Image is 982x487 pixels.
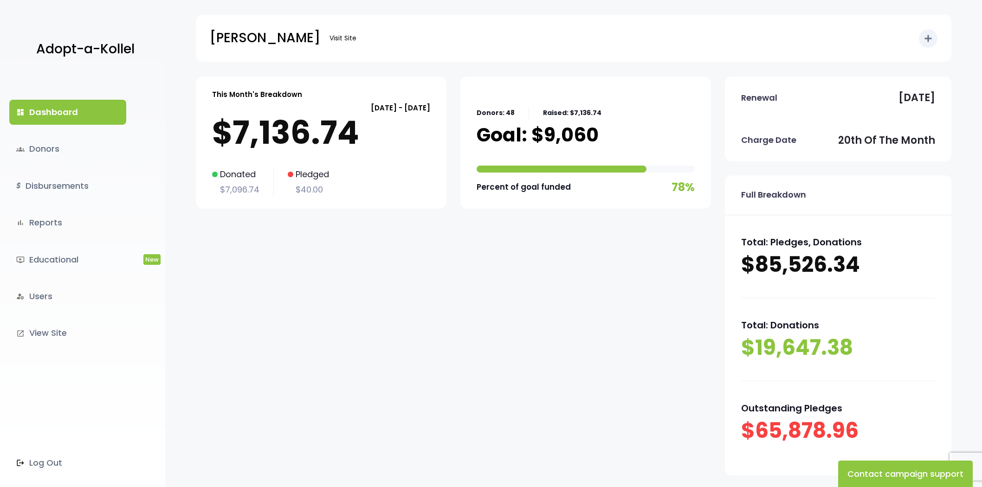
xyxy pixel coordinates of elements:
p: Adopt-a-Kollel [36,38,135,61]
p: Donated [212,167,259,182]
p: $85,526.34 [741,250,935,279]
button: add [919,29,937,48]
a: launchView Site [9,320,126,346]
p: Full Breakdown [741,187,806,202]
p: $19,647.38 [741,333,935,362]
p: Renewal [741,90,777,105]
span: groups [16,145,25,154]
i: launch [16,329,25,338]
i: dashboard [16,108,25,116]
p: Total: Pledges, Donations [741,234,935,250]
a: $Disbursements [9,173,126,199]
p: $65,878.96 [741,417,935,445]
p: Raised: $7,136.74 [543,107,601,119]
a: manage_accountsUsers [9,284,126,309]
p: 78% [672,177,695,197]
p: 20th of the month [838,131,935,150]
p: [DATE] [898,89,935,107]
p: Percent of goal funded [477,180,571,194]
a: ondemand_videoEducationalNew [9,247,126,272]
a: Adopt-a-Kollel [32,27,135,72]
a: Visit Site [325,29,361,47]
button: Contact campaign support [838,461,973,487]
i: ondemand_video [16,256,25,264]
p: $7,136.74 [212,114,430,151]
i: $ [16,179,21,193]
a: Log Out [9,450,126,475]
p: Outstanding Pledges [741,400,935,417]
p: [DATE] - [DATE] [212,102,430,114]
a: groupsDonors [9,136,126,161]
p: [PERSON_NAME] [210,26,320,50]
a: bar_chartReports [9,210,126,235]
p: Total: Donations [741,317,935,333]
span: New [143,254,161,265]
p: This Month's Breakdown [212,88,302,101]
p: Charge Date [741,133,796,147]
i: bar_chart [16,218,25,227]
a: dashboardDashboard [9,100,126,125]
p: Donors: 48 [477,107,515,119]
p: $7,096.74 [212,182,259,197]
p: Pledged [288,167,329,182]
i: add [923,33,934,44]
i: manage_accounts [16,292,25,301]
p: Goal: $9,060 [477,123,599,147]
p: $40.00 [288,182,329,197]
